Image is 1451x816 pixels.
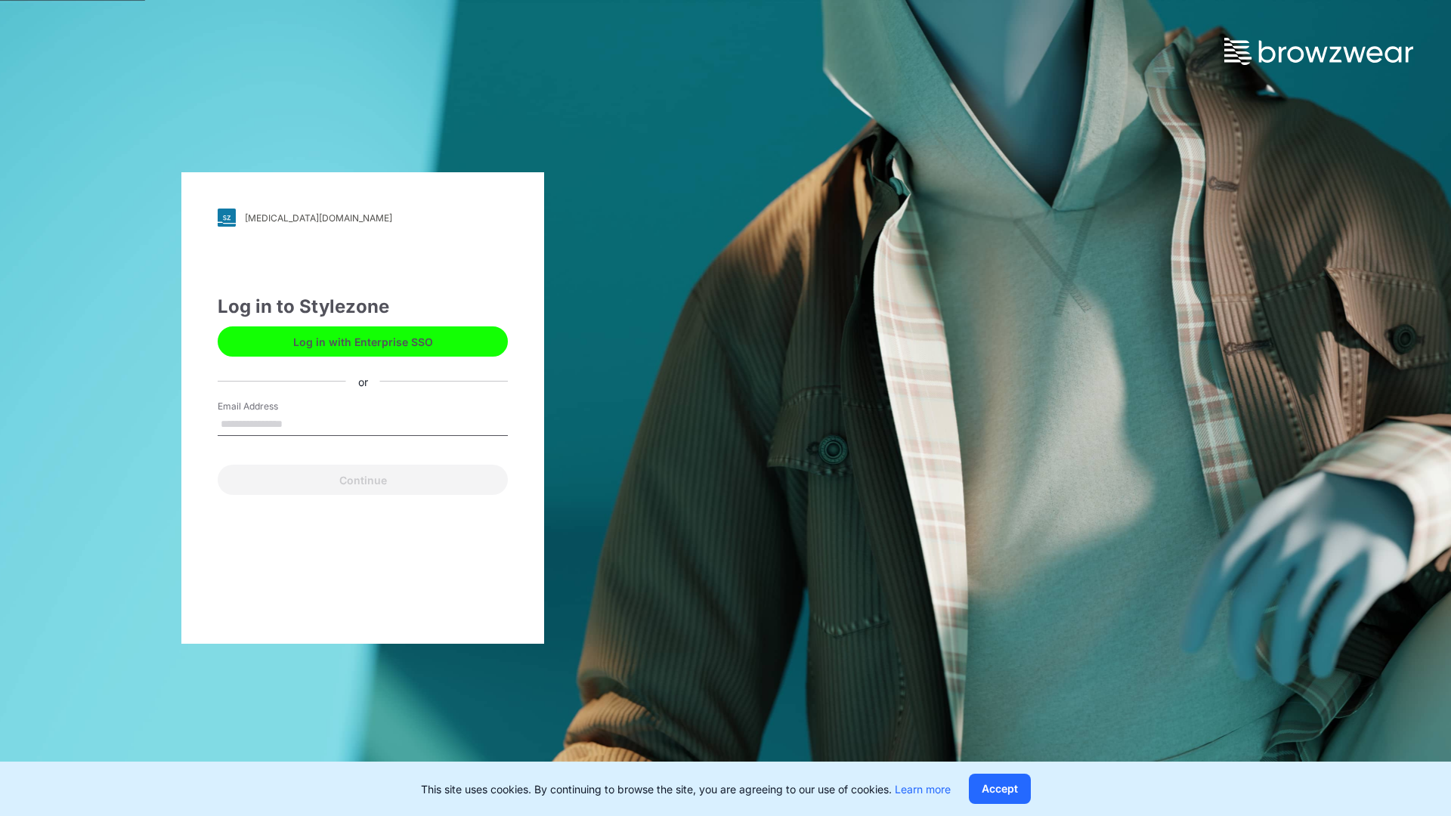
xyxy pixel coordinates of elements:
[895,783,951,796] a: Learn more
[218,209,236,227] img: svg+xml;base64,PHN2ZyB3aWR0aD0iMjgiIGhlaWdodD0iMjgiIHZpZXdCb3g9IjAgMCAyOCAyOCIgZmlsbD0ibm9uZSIgeG...
[421,781,951,797] p: This site uses cookies. By continuing to browse the site, you are agreeing to our use of cookies.
[218,400,323,413] label: Email Address
[218,209,508,227] a: [MEDICAL_DATA][DOMAIN_NAME]
[245,212,392,224] div: [MEDICAL_DATA][DOMAIN_NAME]
[218,326,508,357] button: Log in with Enterprise SSO
[346,373,380,389] div: or
[969,774,1031,804] button: Accept
[218,293,508,320] div: Log in to Stylezone
[1224,38,1413,65] img: browzwear-logo.73288ffb.svg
